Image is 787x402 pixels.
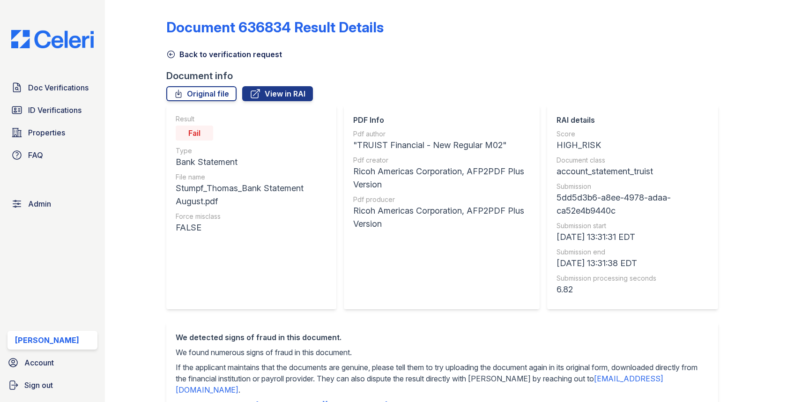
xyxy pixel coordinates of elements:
[28,127,65,138] span: Properties
[28,149,43,161] span: FAQ
[557,191,708,217] div: 5dd5d3b6-a8ee-4978-adaa-ca52e4b9440c
[557,129,708,139] div: Score
[557,247,708,257] div: Submission end
[176,182,327,208] div: Stumpf_Thomas_Bank Statement August.pdf
[4,376,101,395] a: Sign out
[176,172,327,182] div: File name
[24,380,53,391] span: Sign out
[353,129,531,139] div: Pdf author
[353,139,531,152] div: "TRUIST Financial - New Regular M02"
[176,212,327,221] div: Force misclass
[28,104,82,116] span: ID Verifications
[176,146,327,156] div: Type
[353,195,531,204] div: Pdf producer
[166,19,384,36] a: Document 636834 Result Details
[166,49,282,60] a: Back to verification request
[353,114,531,126] div: PDF Info
[238,385,240,395] span: .
[353,165,531,191] div: Ricoh Americas Corporation, AFP2PDF Plus Version
[176,362,708,395] p: If the applicant maintains that the documents are genuine, please tell them to try uploading the ...
[28,198,51,209] span: Admin
[176,347,708,358] p: We found numerous signs of fraud in this document.
[557,156,708,165] div: Document class
[7,146,97,164] a: FAQ
[4,30,101,48] img: CE_Logo_Blue-a8612792a0a2168367f1c8372b55b34899dd931a85d93a1a3d3e32e68fde9ad4.png
[557,114,708,126] div: RAI details
[557,182,708,191] div: Submission
[7,194,97,213] a: Admin
[557,221,708,231] div: Submission start
[353,204,531,231] div: Ricoh Americas Corporation, AFP2PDF Plus Version
[176,332,708,343] div: We detected signs of fraud in this document.
[28,82,89,93] span: Doc Verifications
[557,274,708,283] div: Submission processing seconds
[166,69,725,82] div: Document info
[176,126,213,141] div: Fail
[353,156,531,165] div: Pdf creator
[242,86,313,101] a: View in RAI
[557,165,708,178] div: account_statement_truist
[24,357,54,368] span: Account
[15,335,79,346] div: [PERSON_NAME]
[557,283,708,296] div: 6.82
[176,221,327,234] div: FALSE
[7,123,97,142] a: Properties
[557,231,708,244] div: [DATE] 13:31:31 EDT
[7,78,97,97] a: Doc Verifications
[176,114,327,124] div: Result
[176,156,327,169] div: Bank Statement
[7,101,97,119] a: ID Verifications
[557,139,708,152] div: HIGH_RISK
[557,257,708,270] div: [DATE] 13:31:38 EDT
[166,86,237,101] a: Original file
[4,353,101,372] a: Account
